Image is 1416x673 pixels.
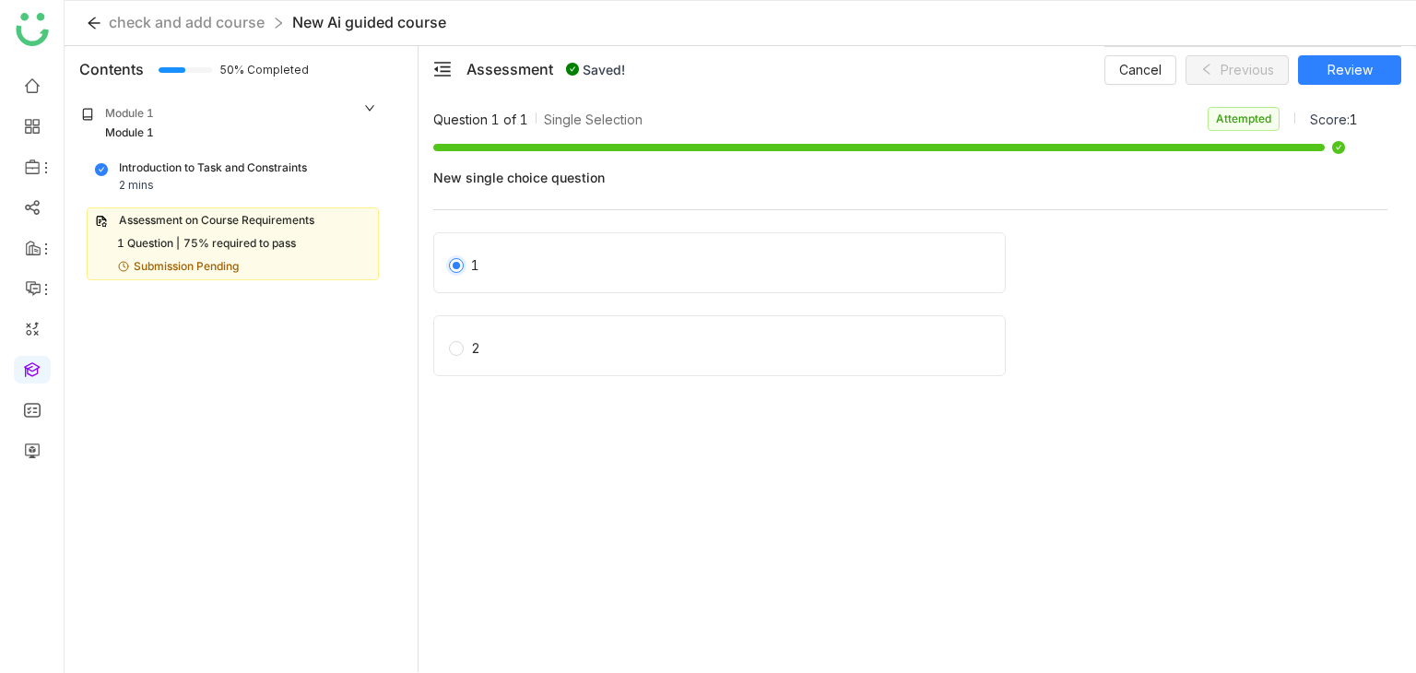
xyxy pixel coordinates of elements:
[433,60,452,78] span: menu-fold
[292,13,446,31] span: New Ai guided course
[95,215,108,228] img: assessment.svg
[79,58,144,80] div: Contents
[1119,60,1162,80] span: Cancel
[119,177,154,195] div: 2 mins
[68,92,390,155] div: Module 1Module 1
[105,105,154,123] div: Module 1
[219,65,242,76] span: 50% Completed
[471,338,480,359] div: 2
[433,110,528,129] span: Question 1 of 1
[1298,55,1401,85] button: Review
[566,60,625,79] div: Saved!
[433,60,452,79] button: menu-fold
[1310,112,1350,127] span: Score:
[119,159,307,177] div: Introduction to Task and Constraints
[1186,55,1289,85] button: Previous
[433,168,1387,187] span: New single choice question
[1350,112,1358,127] span: 1
[119,212,314,230] div: Assessment on Course Requirements
[1208,107,1280,131] nz-tag: Attempted
[466,58,553,80] div: Assessment
[105,124,154,142] div: Module 1
[471,255,479,276] div: 1
[1327,60,1373,80] span: Review
[1104,55,1176,85] button: Cancel
[183,235,296,253] div: 75% required to pass
[134,258,239,276] div: Submission Pending
[117,235,180,253] div: 1 Question |
[16,13,49,46] img: logo
[544,110,643,129] span: Single Selection
[109,13,265,31] span: check and add course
